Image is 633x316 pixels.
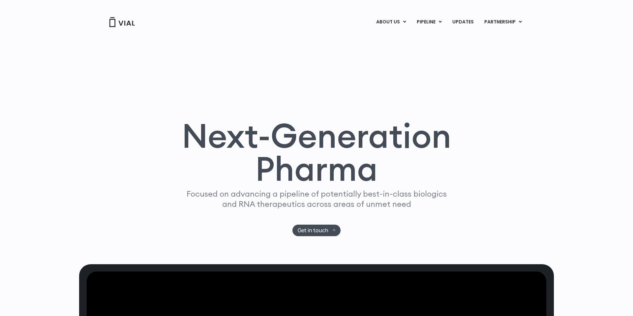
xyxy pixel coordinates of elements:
[447,16,479,28] a: UPDATES
[109,17,135,27] img: Vial Logo
[174,119,459,186] h1: Next-Generation Pharma
[298,228,328,233] span: Get in touch
[371,16,411,28] a: ABOUT USMenu Toggle
[411,16,447,28] a: PIPELINEMenu Toggle
[479,16,527,28] a: PARTNERSHIPMenu Toggle
[184,189,449,209] p: Focused on advancing a pipeline of potentially best-in-class biologics and RNA therapeutics acros...
[292,225,341,236] a: Get in touch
